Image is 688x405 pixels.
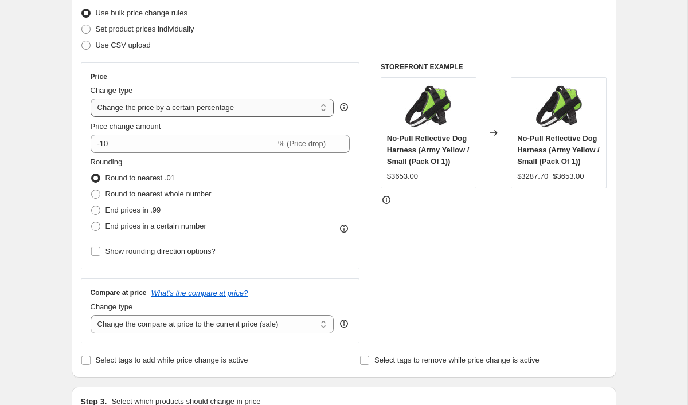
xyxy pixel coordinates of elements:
[338,101,350,113] div: help
[387,171,418,182] div: $3653.00
[105,190,212,198] span: Round to nearest whole number
[91,72,107,81] h3: Price
[151,289,248,297] button: What's the compare at price?
[91,86,133,95] span: Change type
[96,41,151,49] span: Use CSV upload
[96,356,248,364] span: Select tags to add while price change is active
[105,174,175,182] span: Round to nearest .01
[517,171,548,182] div: $3287.70
[553,171,584,182] strike: $3653.00
[517,134,600,166] span: No-Pull Reflective Dog Harness (Army Yellow / Small (Pack Of 1))
[96,9,187,17] span: Use bulk price change rules
[105,222,206,230] span: End prices in a certain number
[374,356,540,364] span: Select tags to remove while price change is active
[405,84,451,129] img: 61iYXHJmazL._AC_SL1200_80x.jpg
[105,247,216,255] span: Show rounding direction options?
[91,158,123,166] span: Rounding
[381,62,607,72] h6: STOREFRONT EXAMPLE
[91,135,276,153] input: -15
[387,134,470,166] span: No-Pull Reflective Dog Harness (Army Yellow / Small (Pack Of 1))
[91,122,161,131] span: Price change amount
[105,206,161,214] span: End prices in .99
[96,25,194,33] span: Set product prices individually
[536,84,582,129] img: 61iYXHJmazL._AC_SL1200_80x.jpg
[278,139,326,148] span: % (Price drop)
[91,302,133,311] span: Change type
[91,288,147,297] h3: Compare at price
[338,318,350,329] div: help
